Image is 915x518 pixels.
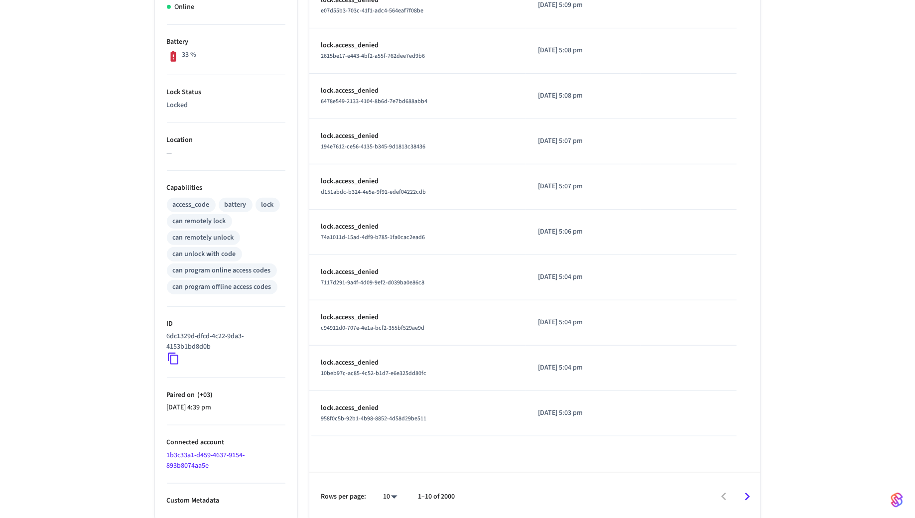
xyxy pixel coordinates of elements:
span: e07d55b3-703c-41f1-adc4-564eaf7f08be [321,6,424,15]
p: lock.access_denied [321,222,515,232]
p: Online [175,2,195,12]
p: Rows per page: [321,492,367,502]
p: lock.access_denied [321,358,515,368]
p: — [167,148,285,158]
p: Lock Status [167,87,285,98]
p: [DATE] 5:04 pm [538,272,628,282]
span: d151abdc-b324-4e5a-9f91-edef04222cdb [321,188,426,196]
p: 33 % [182,50,196,60]
p: Connected account [167,437,285,448]
p: [DATE] 5:04 pm [538,363,628,373]
p: Location [167,135,285,145]
div: can remotely unlock [173,233,234,243]
p: Custom Metadata [167,496,285,506]
img: SeamLogoGradient.69752ec5.svg [891,492,903,508]
div: can program online access codes [173,265,271,276]
p: lock.access_denied [321,312,515,323]
span: 10beb97c-ac85-4c52-b1d7-e6e325dd80fc [321,369,427,378]
div: can unlock with code [173,249,236,259]
p: 1–10 of 2000 [418,492,455,502]
p: [DATE] 5:07 pm [538,181,628,192]
p: [DATE] 5:08 pm [538,45,628,56]
div: battery [225,200,247,210]
button: Go to next page [736,485,759,509]
div: access_code [173,200,210,210]
p: Paired on [167,390,285,400]
p: lock.access_denied [321,176,515,187]
span: c94912d0-707e-4e1a-bcf2-355bf529ae9d [321,324,425,332]
p: ID [167,319,285,329]
div: 10 [379,490,402,504]
p: lock.access_denied [321,131,515,141]
div: lock [261,200,274,210]
span: ( +03 ) [195,390,213,400]
p: lock.access_denied [321,267,515,277]
p: 6dc1329d-dfcd-4c22-9da3-4153b1bd8d0b [167,331,281,352]
span: 194e7612-ce56-4135-b345-9d1813c38436 [321,142,426,151]
p: Battery [167,37,285,47]
p: Capabilities [167,183,285,193]
p: [DATE] 5:03 pm [538,408,628,418]
p: lock.access_denied [321,86,515,96]
p: [DATE] 5:07 pm [538,136,628,146]
span: 958f0c5b-92b1-4b98-8852-4d58d29be511 [321,414,427,423]
span: 2615be17-e443-4bf2-a55f-762dee7ed9b6 [321,52,425,60]
div: can program offline access codes [173,282,271,292]
span: 6478e549-2133-4104-8b6d-7e7bd688abb4 [321,97,428,106]
p: [DATE] 5:08 pm [538,91,628,101]
p: [DATE] 5:04 pm [538,317,628,328]
p: [DATE] 5:06 pm [538,227,628,237]
span: 7117d291-9a4f-4d09-9ef2-d039ba0e86c8 [321,278,425,287]
div: can remotely lock [173,216,226,227]
p: Locked [167,100,285,111]
p: [DATE] 4:39 pm [167,402,285,413]
p: lock.access_denied [321,403,515,413]
p: lock.access_denied [321,40,515,51]
span: 74a1011d-15ad-4df9-b785-1fa0cac2ead6 [321,233,425,242]
a: 1b3c33a1-d459-4637-9154-893b8074aa5e [167,450,245,471]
